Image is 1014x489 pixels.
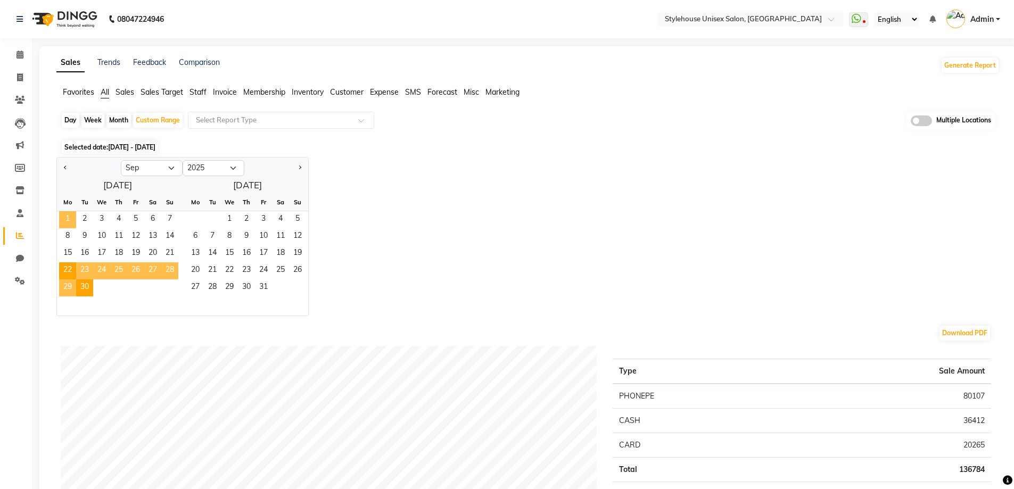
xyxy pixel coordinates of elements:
div: Tuesday, September 9, 2025 [76,228,93,245]
td: PHONEPE [613,384,783,409]
span: Sales [116,87,134,97]
span: 4 [272,211,289,228]
div: Monday, September 1, 2025 [59,211,76,228]
span: 21 [161,245,178,262]
a: Feedback [133,57,166,67]
div: Sa [272,194,289,211]
span: 13 [144,228,161,245]
span: 16 [76,245,93,262]
span: 10 [93,228,110,245]
div: Thursday, September 4, 2025 [110,211,127,228]
select: Select month [121,160,183,176]
div: We [93,194,110,211]
div: Wednesday, September 24, 2025 [93,262,110,279]
div: Monday, October 20, 2025 [187,262,204,279]
td: Total [613,457,783,482]
span: 8 [221,228,238,245]
div: Sunday, October 12, 2025 [289,228,306,245]
img: Admin [946,10,965,28]
span: Admin [970,14,994,25]
div: Month [106,113,131,128]
span: 24 [255,262,272,279]
span: 16 [238,245,255,262]
div: Sunday, October 26, 2025 [289,262,306,279]
span: 4 [110,211,127,228]
div: Custom Range [133,113,183,128]
span: 19 [127,245,144,262]
span: Sales Target [141,87,183,97]
span: 3 [93,211,110,228]
div: Su [161,194,178,211]
span: Marketing [485,87,520,97]
span: 9 [76,228,93,245]
span: 9 [238,228,255,245]
span: 18 [272,245,289,262]
div: Sunday, October 19, 2025 [289,245,306,262]
span: 7 [161,211,178,228]
span: 6 [187,228,204,245]
span: 19 [289,245,306,262]
div: Monday, October 13, 2025 [187,245,204,262]
div: Week [81,113,104,128]
span: 14 [161,228,178,245]
div: Sunday, September 7, 2025 [161,211,178,228]
span: 23 [76,262,93,279]
span: 17 [255,245,272,262]
span: 10 [255,228,272,245]
button: Download PDF [939,326,990,341]
span: Customer [330,87,364,97]
div: Saturday, October 4, 2025 [272,211,289,228]
span: 27 [144,262,161,279]
div: Th [110,194,127,211]
span: 28 [161,262,178,279]
div: Tu [76,194,93,211]
span: 5 [127,211,144,228]
span: 11 [272,228,289,245]
a: Comparison [179,57,220,67]
td: 136784 [783,457,991,482]
th: Type [613,359,783,384]
div: Friday, October 17, 2025 [255,245,272,262]
div: Mo [187,194,204,211]
div: Su [289,194,306,211]
span: 25 [110,262,127,279]
div: Saturday, September 13, 2025 [144,228,161,245]
span: 20 [144,245,161,262]
span: 26 [127,262,144,279]
div: Thursday, September 11, 2025 [110,228,127,245]
div: Wednesday, September 17, 2025 [93,245,110,262]
div: Th [238,194,255,211]
div: Fr [127,194,144,211]
span: 26 [289,262,306,279]
div: Sunday, October 5, 2025 [289,211,306,228]
span: Favorites [63,87,94,97]
th: Sale Amount [783,359,991,384]
img: logo [27,4,100,34]
span: Membership [243,87,285,97]
div: Thursday, October 30, 2025 [238,279,255,296]
span: SMS [405,87,421,97]
span: 2 [76,211,93,228]
span: Inventory [292,87,324,97]
button: Generate Report [942,58,999,73]
span: Staff [189,87,207,97]
div: Saturday, September 27, 2025 [144,262,161,279]
span: 15 [59,245,76,262]
span: 31 [255,279,272,296]
span: 1 [221,211,238,228]
span: 15 [221,245,238,262]
span: 29 [221,279,238,296]
div: Saturday, October 11, 2025 [272,228,289,245]
span: 29 [59,279,76,296]
div: Wednesday, October 29, 2025 [221,279,238,296]
div: Tuesday, October 7, 2025 [204,228,221,245]
span: 7 [204,228,221,245]
td: 36412 [783,408,991,433]
div: Saturday, October 25, 2025 [272,262,289,279]
div: Monday, October 27, 2025 [187,279,204,296]
div: Monday, September 15, 2025 [59,245,76,262]
span: Misc [464,87,479,97]
div: Day [62,113,79,128]
div: Tuesday, October 14, 2025 [204,245,221,262]
div: Mo [59,194,76,211]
